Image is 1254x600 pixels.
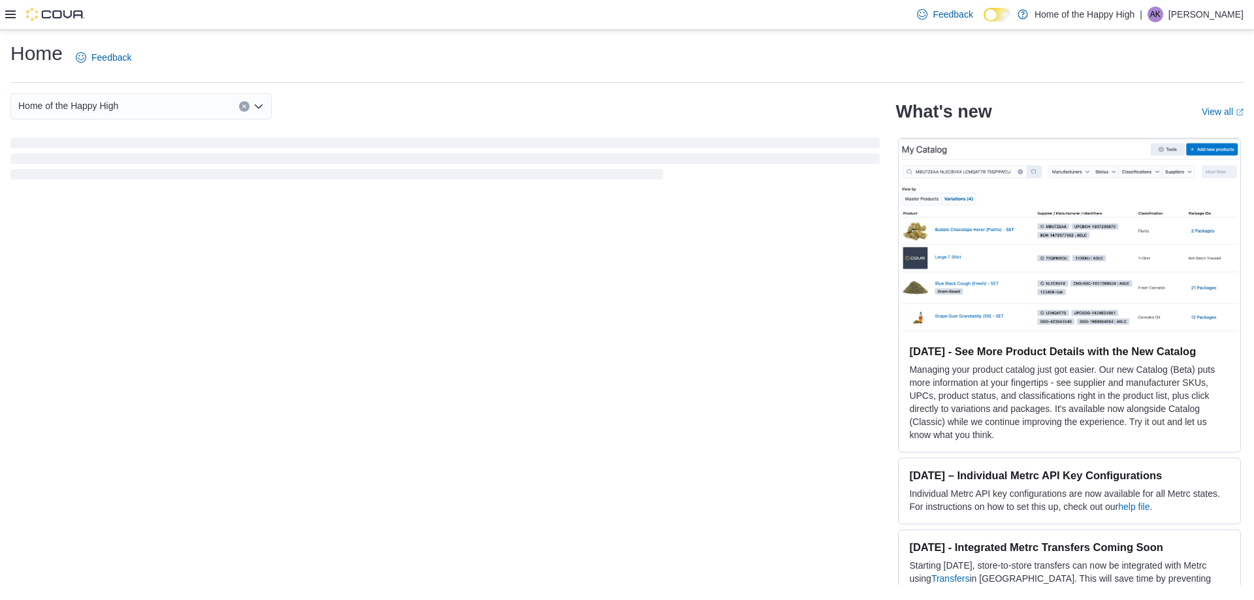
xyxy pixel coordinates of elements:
a: Transfers [931,573,970,584]
h3: [DATE] - See More Product Details with the New Catalog [909,345,1230,358]
h2: What's new [895,101,991,122]
p: Managing your product catalog just got easier. Our new Catalog (Beta) puts more information at yo... [909,363,1230,441]
a: View allExternal link [1202,106,1244,117]
button: Clear input [239,101,249,112]
a: help file [1118,501,1149,512]
h1: Home [10,40,63,67]
p: | [1140,7,1142,22]
span: Loading [10,140,880,182]
p: [PERSON_NAME] [1168,7,1244,22]
span: Feedback [91,51,131,64]
button: Open list of options [253,101,264,112]
h3: [DATE] – Individual Metrc API Key Configurations [909,469,1230,482]
div: Amelia Kehrig [1148,7,1163,22]
input: Dark Mode [984,8,1011,22]
p: Home of the Happy High [1035,7,1134,22]
a: Feedback [912,1,978,27]
span: Feedback [933,8,973,21]
a: Feedback [71,44,137,71]
img: Cova [26,8,85,21]
h3: [DATE] - Integrated Metrc Transfers Coming Soon [909,541,1230,554]
p: Individual Metrc API key configurations are now available for all Metrc states. For instructions ... [909,487,1230,513]
span: Home of the Happy High [18,98,118,114]
span: AK [1150,7,1161,22]
svg: External link [1236,108,1244,116]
